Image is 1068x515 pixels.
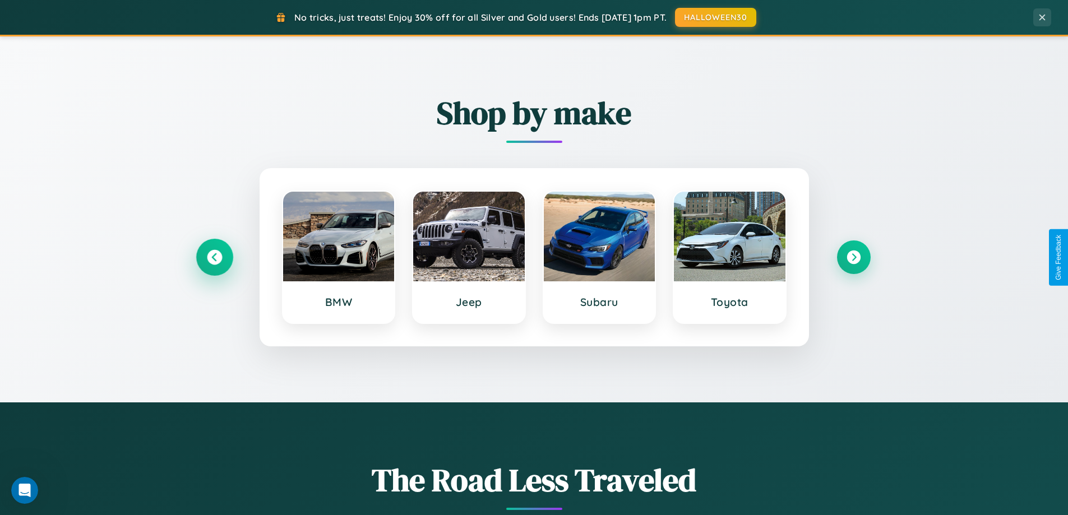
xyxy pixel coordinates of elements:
[294,12,667,23] span: No tricks, just treats! Enjoy 30% off for all Silver and Gold users! Ends [DATE] 1pm PT.
[11,477,38,504] iframe: Intercom live chat
[685,295,774,309] h3: Toyota
[1055,235,1062,280] div: Give Feedback
[198,91,871,134] h2: Shop by make
[675,8,756,27] button: HALLOWEEN30
[555,295,644,309] h3: Subaru
[198,458,871,502] h1: The Road Less Traveled
[424,295,514,309] h3: Jeep
[294,295,383,309] h3: BMW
